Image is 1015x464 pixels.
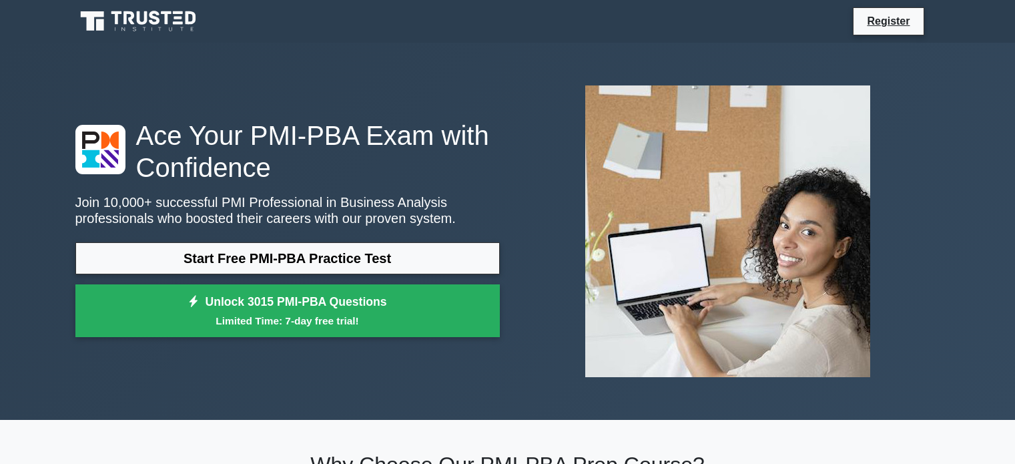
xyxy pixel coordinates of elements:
[75,284,500,338] a: Unlock 3015 PMI-PBA QuestionsLimited Time: 7-day free trial!
[75,194,500,226] p: Join 10,000+ successful PMI Professional in Business Analysis professionals who boosted their car...
[859,13,918,29] a: Register
[75,120,500,184] h1: Ace Your PMI-PBA Exam with Confidence
[75,242,500,274] a: Start Free PMI-PBA Practice Test
[92,313,483,328] small: Limited Time: 7-day free trial!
